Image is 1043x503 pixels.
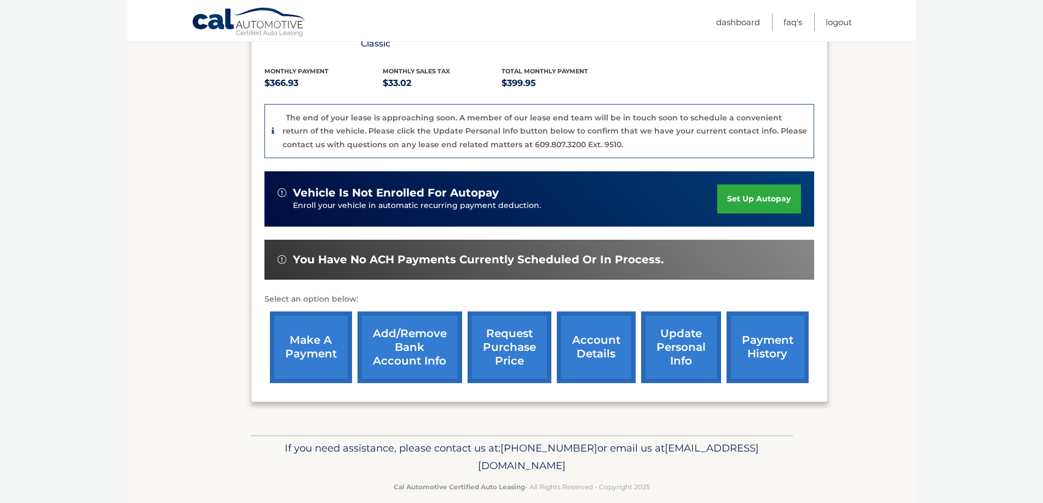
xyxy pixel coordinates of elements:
[270,311,352,383] a: make a payment
[783,13,802,31] a: FAQ's
[394,483,525,491] strong: Cal Automotive Certified Auto Leasing
[727,311,809,383] a: payment history
[383,67,450,75] span: Monthly sales Tax
[468,311,551,383] a: request purchase price
[293,253,664,267] span: You have no ACH payments currently scheduled or in process.
[557,311,636,383] a: account details
[641,311,721,383] a: update personal info
[258,481,786,493] p: - All Rights Reserved - Copyright 2025
[826,13,852,31] a: Logout
[358,311,462,383] a: Add/Remove bank account info
[502,67,588,75] span: Total Monthly Payment
[192,7,307,39] a: Cal Automotive
[264,293,814,306] p: Select an option below:
[278,255,286,264] img: alert-white.svg
[293,186,499,200] span: vehicle is not enrolled for autopay
[293,200,718,212] p: Enroll your vehicle in automatic recurring payment deduction.
[716,13,760,31] a: Dashboard
[383,76,502,91] p: $33.02
[278,188,286,197] img: alert-white.svg
[502,76,620,91] p: $399.95
[258,440,786,475] p: If you need assistance, please contact us at: or email us at
[283,113,807,149] p: The end of your lease is approaching soon. A member of our lease end team will be in touch soon t...
[264,76,383,91] p: $366.93
[264,67,329,75] span: Monthly Payment
[717,184,800,213] a: set up autopay
[500,442,597,454] span: [PHONE_NUMBER]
